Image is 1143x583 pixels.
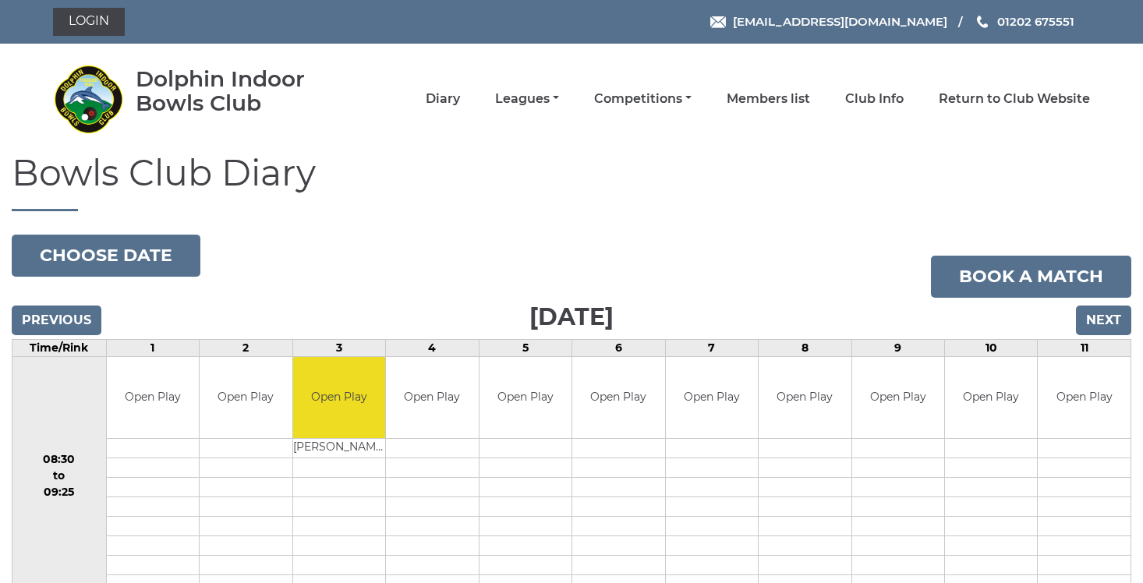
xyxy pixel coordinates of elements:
[939,90,1090,108] a: Return to Club Website
[975,12,1074,30] a: Phone us 01202 675551
[594,90,692,108] a: Competitions
[945,339,1038,356] td: 10
[53,8,125,36] a: Login
[759,357,851,439] td: Open Play
[12,235,200,277] button: Choose date
[12,154,1131,211] h1: Bowls Club Diary
[53,64,123,134] img: Dolphin Indoor Bowls Club
[479,357,571,439] td: Open Play
[845,90,904,108] a: Club Info
[851,339,944,356] td: 9
[1038,339,1131,356] td: 11
[12,339,107,356] td: Time/Rink
[200,357,292,439] td: Open Play
[572,357,664,439] td: Open Play
[710,12,947,30] a: Email [EMAIL_ADDRESS][DOMAIN_NAME]
[12,306,101,335] input: Previous
[733,14,947,29] span: [EMAIL_ADDRESS][DOMAIN_NAME]
[727,90,810,108] a: Members list
[665,339,758,356] td: 7
[136,67,350,115] div: Dolphin Indoor Bowls Club
[1038,357,1131,439] td: Open Play
[293,439,385,458] td: [PERSON_NAME]
[945,357,1037,439] td: Open Play
[977,16,988,28] img: Phone us
[759,339,851,356] td: 8
[426,90,460,108] a: Diary
[107,357,199,439] td: Open Play
[710,16,726,28] img: Email
[106,339,199,356] td: 1
[292,339,385,356] td: 3
[931,256,1131,298] a: Book a match
[386,357,478,439] td: Open Play
[200,339,292,356] td: 2
[386,339,479,356] td: 4
[852,357,944,439] td: Open Play
[572,339,665,356] td: 6
[495,90,559,108] a: Leagues
[997,14,1074,29] span: 01202 675551
[479,339,571,356] td: 5
[293,357,385,439] td: Open Play
[1076,306,1131,335] input: Next
[666,357,758,439] td: Open Play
